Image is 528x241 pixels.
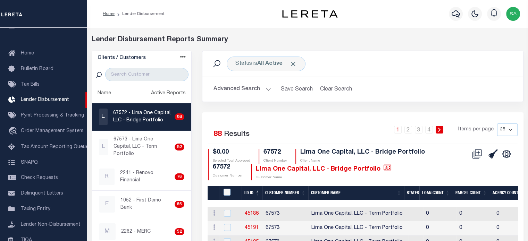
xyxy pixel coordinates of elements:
[121,228,151,235] p: 2262 - MERC
[227,57,305,71] div: Status is
[21,222,81,227] span: Lender Non-Disbursement
[425,126,433,134] a: 4
[256,164,391,173] h4: Lima One Capital, LLC - Bridge Portfolio
[213,131,222,138] span: 88
[213,173,243,179] p: Customer Number
[21,97,69,102] span: Lender Disbursement
[423,221,456,235] td: 0
[317,83,355,96] button: Clear Search
[151,90,186,97] div: Active Reports
[120,170,172,184] p: 2241 - Renovo Financial
[456,221,494,235] td: 0
[404,126,412,134] a: 2
[99,169,115,185] div: R
[92,35,523,45] div: Lender Disbursement Reports Summary
[423,207,456,221] td: 0
[213,83,271,96] button: Advanced Search
[120,197,172,212] p: 1052 - First Demo Bank
[115,11,165,17] li: Lender Disbursement
[506,7,520,21] img: svg+xml;base64,PHN2ZyB4bWxucz0iaHR0cDovL3d3dy53My5vcmcvMjAwMC9zdmciIHBvaW50ZXItZXZlbnRzPSJub25lIi...
[415,126,422,134] a: 3
[263,207,309,221] td: 67573
[8,127,19,136] i: travel_explore
[257,61,283,67] b: All Active
[98,55,146,61] h5: Clients / Customers
[21,67,53,71] span: Bulletin Board
[99,223,116,240] div: M
[490,186,527,200] th: Agency Count: activate to sort column ascending
[263,149,287,156] h4: 67572
[21,51,34,56] span: Home
[290,60,297,68] span: Click to Remove
[103,12,115,16] a: Home
[245,211,259,216] a: 45186
[175,201,184,208] div: 65
[92,191,192,218] a: F1052 - First Demo Bank65
[309,207,408,221] td: Lima One Capital, LLC - Term Portfolio
[224,129,250,140] label: Results
[114,136,172,158] p: 67573 - Lima One Capital, LLC - Term Portfolio
[213,164,243,171] h4: 67572
[458,126,494,134] span: Items per page
[21,82,40,87] span: Tax Bills
[213,158,250,164] p: Selected Total Approved
[263,221,309,235] td: 67573
[256,175,391,180] p: Customer Name
[282,10,338,18] img: logo-dark.svg
[213,149,250,156] h4: $0.00
[98,90,111,97] div: Name
[308,186,404,200] th: Customer Name: activate to sort column ascending
[113,110,172,124] p: 67572 - Lima One Capital, LLC - Bridge Portfolio
[21,207,50,212] span: Taxing Entity
[242,186,262,200] th: LD ID: activate to sort column descending
[21,175,58,180] span: Check Requests
[175,173,184,180] div: 76
[245,225,259,230] a: 45191
[175,113,184,120] div: 88
[99,196,115,213] div: F
[300,149,425,156] h4: Lima One Capital, LLC - Bridge Portfolio
[99,139,108,155] div: L
[21,145,89,149] span: Tax Amount Reporting Queue
[404,186,419,200] th: States
[21,129,83,134] span: Order Management System
[262,186,308,200] th: Customer Number: activate to sort column ascending
[263,158,287,164] p: Client Number
[453,186,490,200] th: Parcel Count: activate to sort column ascending
[105,68,188,81] input: Search Customer
[92,163,192,190] a: R2241 - Renovo Financial76
[21,113,84,118] span: Pymt Processing & Tracking
[92,103,192,130] a: L67572 - Lima One Capital, LLC - Bridge Portfolio88
[21,160,38,165] span: SNAPQ
[99,109,108,125] div: L
[456,207,494,221] td: 0
[21,191,63,196] span: Delinquent Letters
[175,144,184,150] div: 82
[419,186,453,200] th: Loan Count: activate to sort column ascending
[300,158,425,164] p: Client Name
[175,228,184,235] div: 52
[92,131,192,163] a: L67573 - Lima One Capital, LLC - Term Portfolio82
[309,221,408,235] td: Lima One Capital, LLC - Term Portfolio
[277,83,317,96] button: Save Search
[219,186,242,200] th: LDID
[394,126,402,134] a: 1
